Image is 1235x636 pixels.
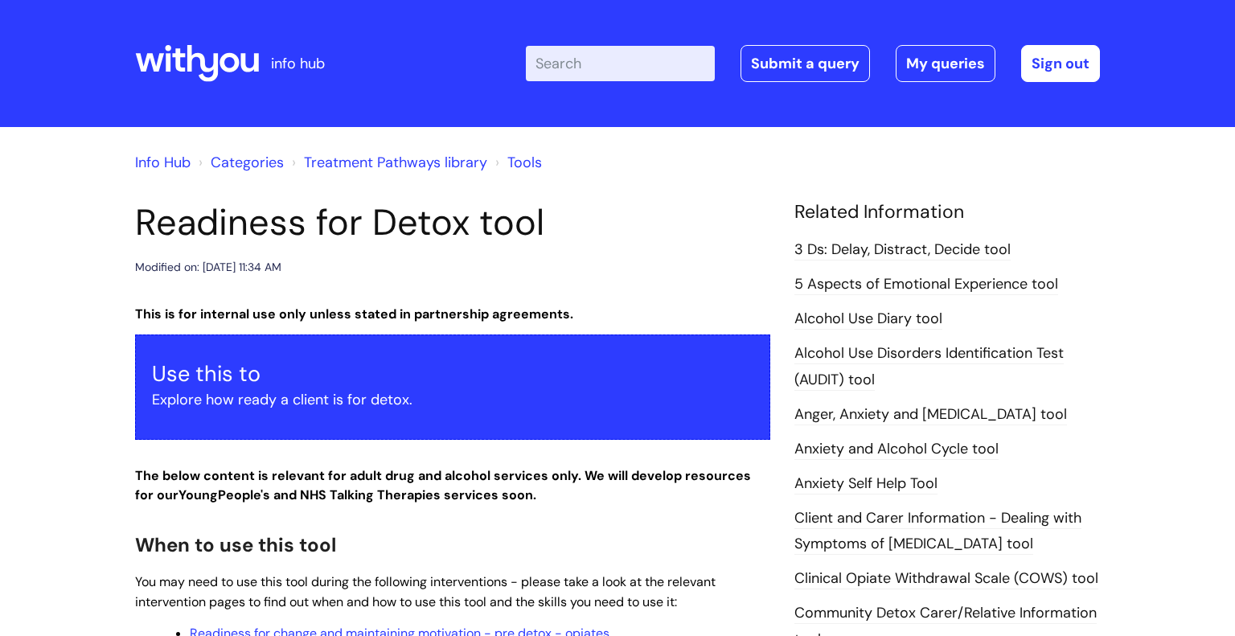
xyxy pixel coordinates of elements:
[794,240,1011,261] a: 3 Ds: Delay, Distract, Decide tool
[135,467,751,504] strong: The below content is relevant for adult drug and alcohol services only. We will develop resources...
[218,486,270,503] strong: People's
[794,474,938,494] a: Anxiety Self Help Tool
[526,46,715,81] input: Search
[794,201,1100,224] h4: Related Information
[135,532,336,557] span: When to use this tool
[135,573,716,610] span: You may need to use this tool during the following interventions - please take a look at the rele...
[794,343,1064,390] a: Alcohol Use Disorders Identification Test (AUDIT) tool
[178,486,273,503] strong: Young
[152,361,753,387] h3: Use this to
[896,45,995,82] a: My queries
[526,45,1100,82] div: | -
[288,150,487,175] li: Treatment Pathways library
[135,201,770,244] h1: Readiness for Detox tool
[271,51,325,76] p: info hub
[304,153,487,172] a: Treatment Pathways library
[794,309,942,330] a: Alcohol Use Diary tool
[135,153,191,172] a: Info Hub
[152,387,753,412] p: Explore how ready a client is for detox.
[741,45,870,82] a: Submit a query
[135,257,281,277] div: Modified on: [DATE] 11:34 AM
[1021,45,1100,82] a: Sign out
[794,274,1058,295] a: 5 Aspects of Emotional Experience tool
[507,153,542,172] a: Tools
[794,508,1081,555] a: Client and Carer Information - Dealing with Symptoms of [MEDICAL_DATA] tool
[491,150,542,175] li: Tools
[211,153,284,172] a: Categories
[794,404,1067,425] a: Anger, Anxiety and [MEDICAL_DATA] tool
[794,439,999,460] a: Anxiety and Alcohol Cycle tool
[135,306,573,322] strong: This is for internal use only unless stated in partnership agreements.
[794,568,1098,589] a: Clinical Opiate Withdrawal Scale (COWS) tool
[195,150,284,175] li: Solution home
